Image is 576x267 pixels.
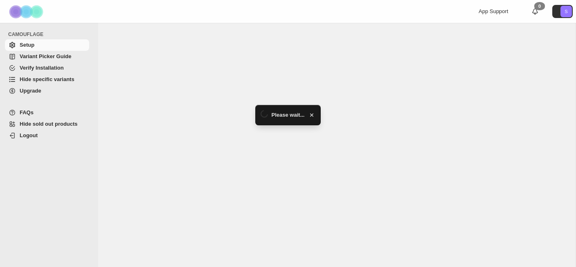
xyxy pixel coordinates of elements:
[5,51,89,62] a: Variant Picker Guide
[20,53,71,59] span: Variant Picker Guide
[5,107,89,118] a: FAQs
[8,31,92,38] span: CAMOUFLAGE
[479,8,508,14] span: App Support
[531,7,539,16] a: 0
[560,6,572,17] span: Avatar with initials S
[20,42,34,48] span: Setup
[20,76,74,82] span: Hide specific variants
[5,39,89,51] a: Setup
[20,109,34,115] span: FAQs
[5,118,89,130] a: Hide sold out products
[20,121,78,127] span: Hide sold out products
[20,132,38,138] span: Logout
[534,2,545,10] div: 0
[565,9,567,14] text: S
[20,65,64,71] span: Verify Installation
[5,74,89,85] a: Hide specific variants
[552,5,573,18] button: Avatar with initials S
[20,88,41,94] span: Upgrade
[5,85,89,97] a: Upgrade
[5,62,89,74] a: Verify Installation
[5,130,89,141] a: Logout
[272,111,305,119] span: Please wait...
[7,0,47,23] img: Camouflage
